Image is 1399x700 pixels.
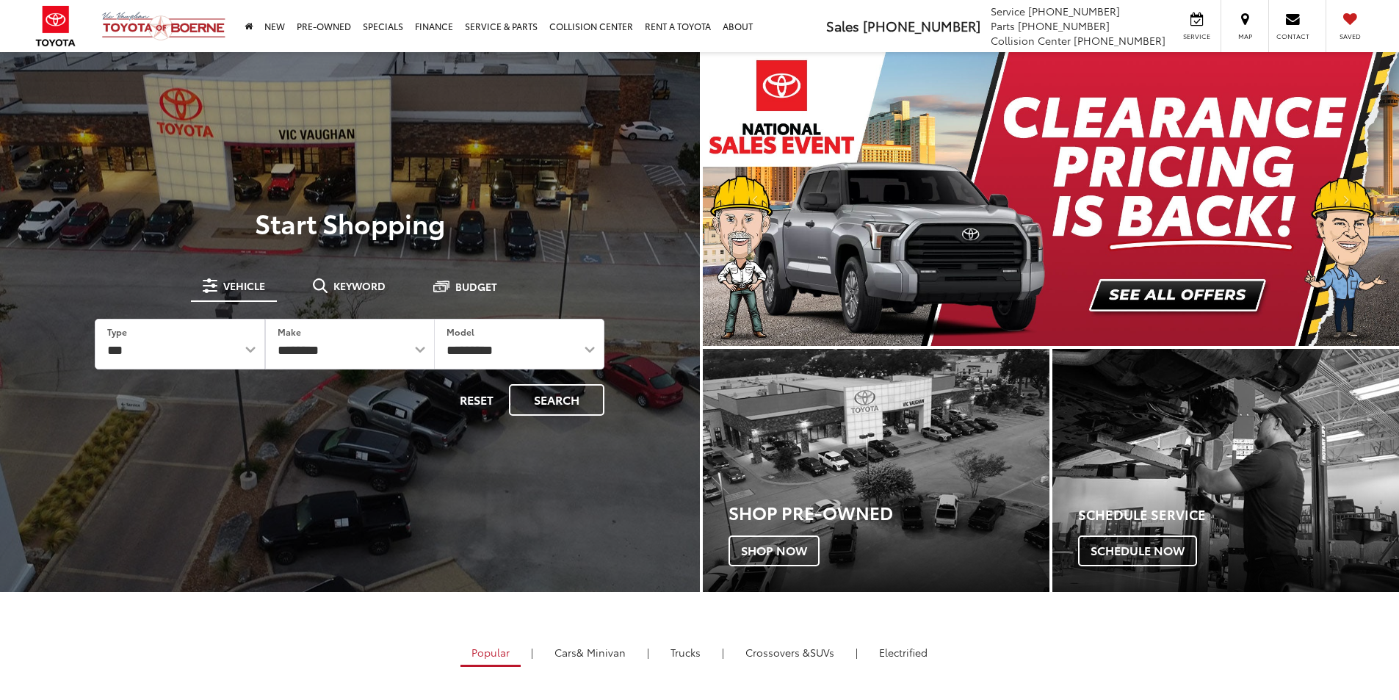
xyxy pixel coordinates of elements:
[863,16,980,35] span: [PHONE_NUMBER]
[734,640,845,665] a: SUVs
[826,16,859,35] span: Sales
[1229,32,1261,41] span: Map
[1078,535,1197,566] span: Schedule Now
[703,349,1049,592] a: Shop Pre-Owned Shop Now
[868,640,939,665] a: Electrified
[1180,32,1213,41] span: Service
[703,349,1049,592] div: Toyota
[729,535,820,566] span: Shop Now
[333,281,386,291] span: Keyword
[991,33,1071,48] span: Collision Center
[543,640,637,665] a: Cars
[278,325,301,338] label: Make
[1295,82,1399,317] button: Click to view next picture.
[659,640,712,665] a: Trucks
[1018,18,1110,33] span: [PHONE_NUMBER]
[101,11,226,41] img: Vic Vaughan Toyota of Boerne
[460,640,521,667] a: Popular
[703,82,807,317] button: Click to view previous picture.
[1334,32,1366,41] span: Saved
[447,384,506,416] button: Reset
[1052,349,1399,592] a: Schedule Service Schedule Now
[991,18,1015,33] span: Parts
[718,645,728,660] li: |
[1074,33,1165,48] span: [PHONE_NUMBER]
[1276,32,1309,41] span: Contact
[1028,4,1120,18] span: [PHONE_NUMBER]
[745,645,810,660] span: Crossovers &
[107,325,127,338] label: Type
[576,645,626,660] span: & Minivan
[455,281,497,292] span: Budget
[223,281,265,291] span: Vehicle
[1052,349,1399,592] div: Toyota
[62,208,638,237] p: Start Shopping
[729,502,1049,522] h3: Shop Pre-Owned
[643,645,653,660] li: |
[991,4,1025,18] span: Service
[1078,508,1399,522] h4: Schedule Service
[447,325,474,338] label: Model
[527,645,537,660] li: |
[509,384,604,416] button: Search
[852,645,861,660] li: |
